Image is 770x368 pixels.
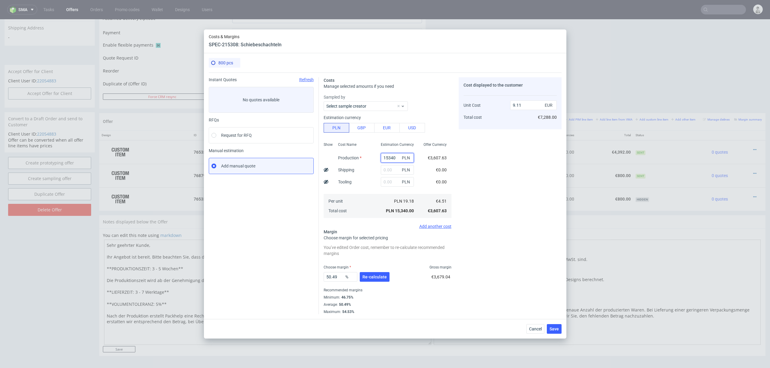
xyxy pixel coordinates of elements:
[324,287,451,294] div: Recommended margins
[423,111,463,121] th: Unit Price
[550,327,559,331] span: Save
[240,171,275,177] span: Schiebeschachteln
[520,111,577,121] th: Dependencies
[636,155,645,159] span: Sent
[209,77,314,82] div: Instant Quotes
[276,172,297,176] span: SPEC- 213261
[390,121,423,145] td: 800
[633,111,680,121] th: Status
[341,309,354,314] div: 54.53%
[324,294,451,301] div: Minimum :
[103,48,231,60] td: Reorder
[236,60,418,69] input: Only numbers
[401,178,413,186] span: PLN
[390,74,422,81] input: Save
[240,137,264,141] span: Source:
[390,145,423,168] td: 800
[103,60,231,74] td: Duplicate of (Offer ID)
[529,327,542,331] span: Cancel
[221,163,255,169] span: Add manual quote
[386,208,414,213] span: PLN 15,340.00
[381,177,414,187] input: 0.00
[712,154,728,159] span: 0 quotes
[399,123,425,133] button: USD
[577,121,633,145] td: €4,392.00
[423,121,463,145] td: €5.49
[381,153,414,163] input: 0.00
[463,111,520,121] th: Net Total
[390,111,423,121] th: Quant.
[430,265,451,270] span: Gross margin
[464,83,523,87] span: Cost displayed to the customer
[328,208,347,213] span: Total cost
[8,15,91,21] span: -
[423,168,463,192] td: €1.00
[103,34,231,48] td: Quote Request ID
[240,184,264,188] span: Source:
[324,308,451,314] div: Maximum :
[324,235,388,240] span: Choose margin for selected pricing
[160,213,182,219] a: markdown
[156,24,161,29] img: Hokodo
[103,22,231,34] td: Enable flexible payments
[37,59,56,64] a: 22054883
[104,220,431,326] textarea: Sehr geehrter Kunde, Ihr Angebot ist bereit. Bitte beachten Sie, dass die Preise ohne MwSt. sind....
[390,168,423,192] td: 800
[252,137,264,141] a: CAOC-1
[401,166,413,174] span: PLN
[232,9,422,17] button: Single payment (default)
[5,93,95,112] div: Convert to a Draft Order and send to Customer
[240,124,275,130] span: Schiebeschachteln
[381,165,414,175] input: 0.00
[99,111,191,121] th: Design
[374,123,400,133] button: EUR
[221,132,252,138] span: Request for RFQ
[338,142,356,147] span: Cost Name
[636,131,645,136] span: Sent
[463,168,520,192] td: €800.00
[423,145,463,168] td: €1.00
[577,145,633,168] td: €800.00
[105,125,135,140] img: ico-item-custom-a8f9c3db6a5631ce2f509e228e8b95abde266dc4376634de7b166047de09ff05.png
[362,275,387,279] span: Re-calculate
[596,99,633,102] small: Add line item from VMA
[463,121,520,145] td: €4,392.00
[240,147,275,153] span: Schiebeschachteln
[8,185,91,197] input: Delete Offer
[349,123,374,133] button: GBP
[712,177,728,182] span: 0 quotes
[194,154,208,159] strong: 768794
[252,161,264,165] a: CAOC-3
[37,112,56,118] a: 22054883
[344,273,356,281] span: %
[209,87,314,113] label: No quotes available
[5,112,95,133] div: Offer can be converted when all offer line items have prices
[324,78,334,83] span: Costs
[734,99,762,102] small: Margin summary
[209,148,314,153] span: Manual estimation
[636,178,649,183] span: hidden
[565,99,593,102] small: Add PIM line item
[703,99,730,102] small: Manage dielines
[340,295,353,300] div: 46.75%
[209,118,314,122] div: RFQs
[276,125,297,130] span: SPEC- 213260
[103,213,762,327] div: You can edit this note using
[8,68,91,80] button: Accept Offer for Client
[194,130,208,135] strong: 765335
[577,111,633,121] th: Total
[381,142,414,147] span: Estimation Currency
[99,196,765,209] div: Notes displayed below the Offer
[8,59,91,65] p: Client User ID:
[428,155,447,160] span: €3,607.63
[464,115,482,120] span: Total cost
[103,100,113,105] span: Offer
[324,229,337,234] span: Margin
[8,112,91,118] p: Client User ID:
[240,161,264,165] span: Source:
[326,104,366,109] label: Select sample creator
[8,169,91,181] a: Duplicate Offer
[338,302,351,307] div: 50.49%
[103,327,135,333] input: Save
[252,184,264,188] a: CAOC-2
